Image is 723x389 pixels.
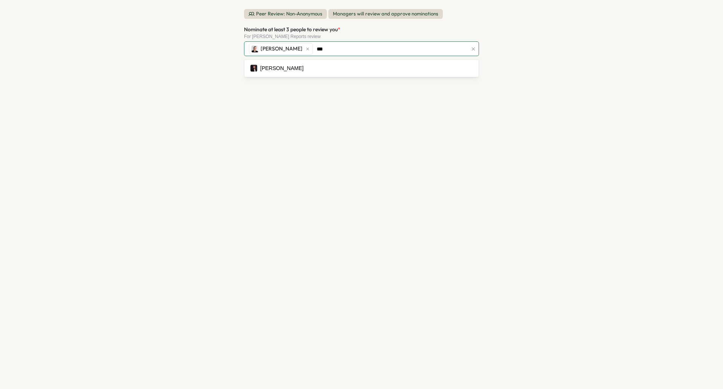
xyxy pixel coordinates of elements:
img: Stella Maliatsos [250,65,257,72]
span: Managers will review and approve nominations [328,9,443,19]
img: Almudena Bernardos [252,46,258,52]
div: [PERSON_NAME] [260,64,304,73]
span: Nominate at least 3 people to review you [244,26,338,33]
div: For [PERSON_NAME] Reports review [244,34,479,39]
span: [PERSON_NAME] [261,45,302,53]
p: Peer Review: Non-Anonymous [256,11,322,17]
